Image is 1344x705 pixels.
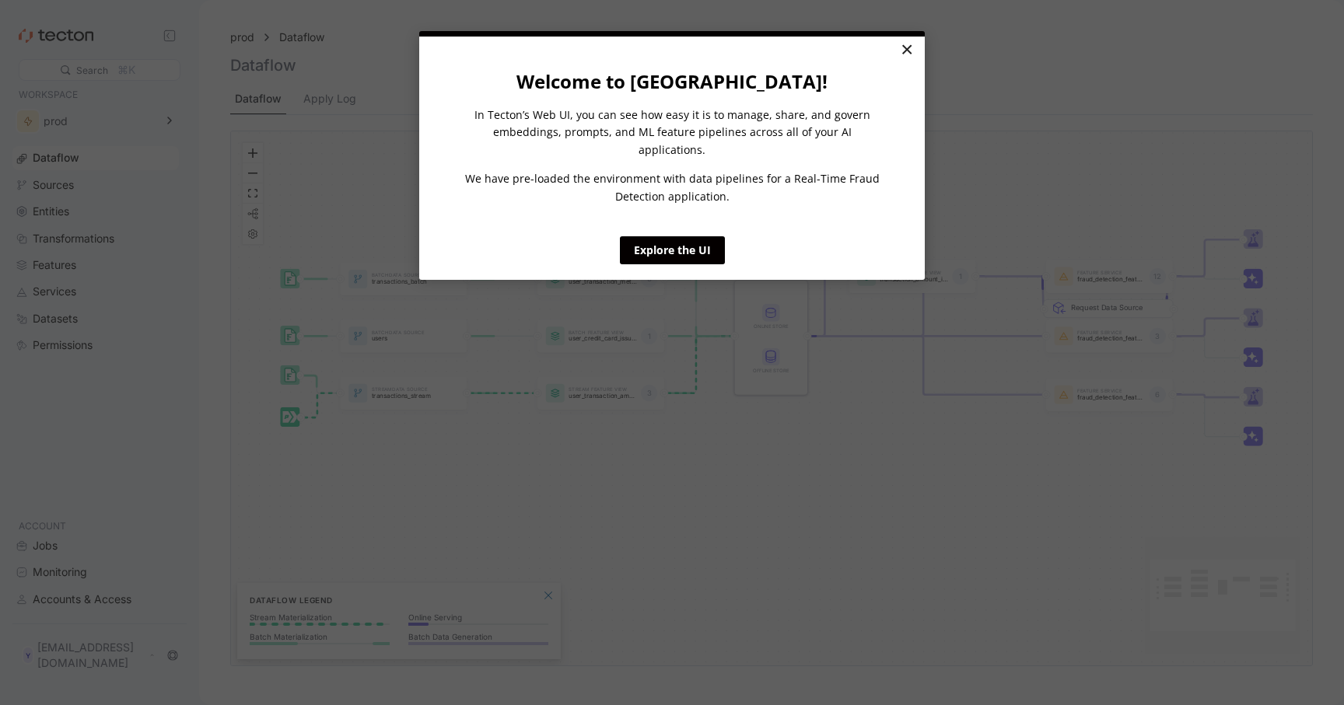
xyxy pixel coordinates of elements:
p: In Tecton’s Web UI, you can see how easy it is to manage, share, and govern embeddings, prompts, ... [461,106,883,159]
a: Close modal [893,37,920,65]
p: We have pre-loaded the environment with data pipelines for a Real-Time Fraud Detection application. [461,170,883,205]
div: current step [419,31,925,37]
a: Explore the UI [620,236,725,264]
strong: Welcome to [GEOGRAPHIC_DATA]! [516,68,828,94]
